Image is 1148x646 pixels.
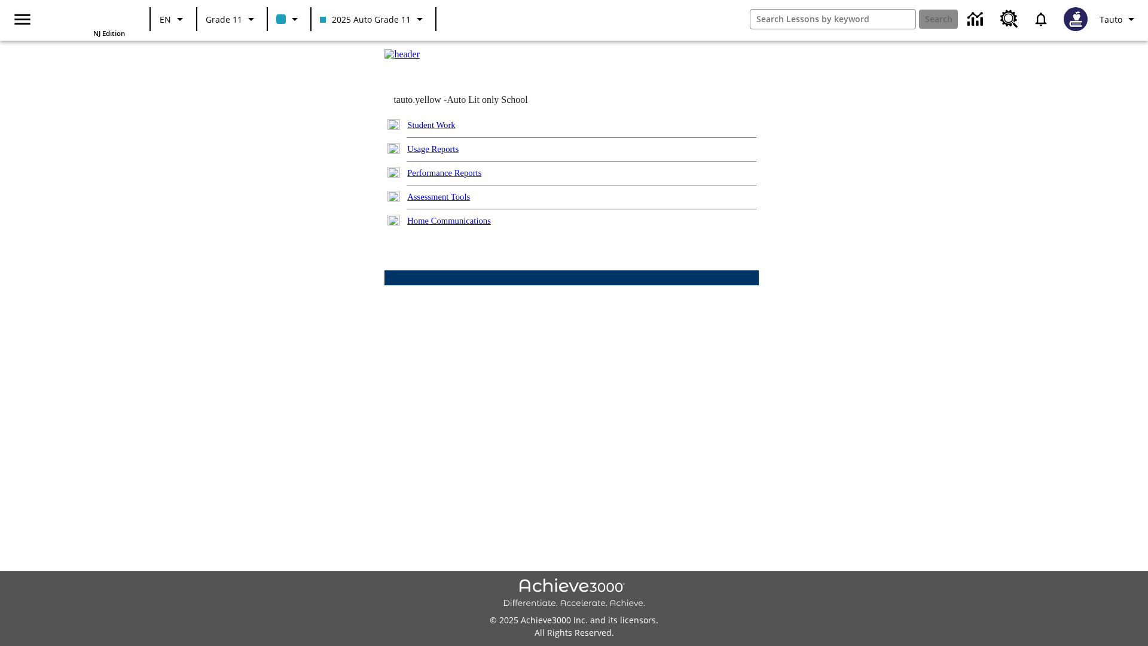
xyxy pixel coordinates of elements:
button: Language: EN, Select a language [154,8,193,30]
span: 2025 Auto Grade 11 [320,13,411,26]
nobr: Auto Lit only School [447,95,528,105]
img: plus.gif [387,143,400,154]
a: Data Center [960,3,993,36]
a: Home Communications [407,216,491,226]
a: Assessment Tools [407,192,470,202]
a: Performance Reports [407,168,481,178]
img: plus.gif [387,167,400,178]
img: header [384,49,420,60]
a: Usage Reports [407,144,459,154]
a: Resource Center, Will open in new tab [993,3,1025,35]
button: Open side menu [5,2,40,37]
button: Profile/Settings [1095,8,1143,30]
div: Home [47,4,125,38]
img: plus.gif [387,119,400,130]
button: Class color is light blue. Change class color [271,8,307,30]
img: Avatar [1064,7,1088,31]
input: search field [750,10,915,29]
img: Achieve3000 Differentiate Accelerate Achieve [503,578,645,609]
img: plus.gif [387,215,400,226]
span: Tauto [1100,13,1122,26]
button: Select a new avatar [1057,4,1095,35]
span: NJ Edition [93,29,125,38]
button: Class: 2025 Auto Grade 11, Select your class [315,8,432,30]
span: Grade 11 [206,13,242,26]
a: Notifications [1025,4,1057,35]
span: EN [160,13,171,26]
a: Student Work [407,120,455,130]
button: Grade: Grade 11, Select a grade [201,8,263,30]
td: tauto.yellow - [393,95,613,105]
img: plus.gif [387,191,400,202]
